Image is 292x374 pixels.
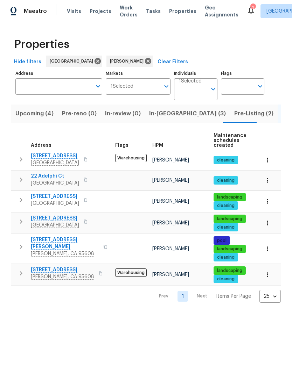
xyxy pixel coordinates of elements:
div: 1 [250,4,255,11]
span: Maintenance schedules created [214,133,246,148]
span: [PERSON_NAME] [152,272,189,277]
span: Address [31,143,51,148]
span: cleaning [214,178,237,184]
span: In-review (0) [105,109,141,118]
span: cleaning [214,276,237,282]
span: Flags [115,143,128,148]
span: [PERSON_NAME] [110,58,146,65]
span: cleaning [214,157,237,163]
button: Clear Filters [155,56,191,69]
span: Geo Assignments [205,4,238,18]
span: 22 Adelphi Ct [31,173,79,180]
span: cleaning [214,254,237,260]
div: [PERSON_NAME] [106,56,153,67]
span: 1 Selected [179,78,202,84]
span: Warehousing [115,268,147,277]
span: Pre-reno (0) [62,109,97,118]
label: Address [15,71,102,75]
span: landscaping [214,216,245,222]
label: Individuals [174,71,217,75]
span: 1 Selected [111,84,133,89]
span: Warehousing [115,154,147,162]
button: Open [93,81,103,91]
span: Projects [90,8,111,15]
span: cleaning [214,224,237,230]
span: [GEOGRAPHIC_DATA] [50,58,96,65]
span: pool [214,238,229,244]
span: [PERSON_NAME] [152,158,189,163]
label: Flags [221,71,264,75]
button: Hide filters [11,56,44,69]
span: In-[GEOGRAPHIC_DATA] (3) [149,109,226,118]
nav: Pagination Navigation [152,290,281,303]
span: [PERSON_NAME] [152,221,189,225]
p: Items Per Page [216,293,251,300]
span: Maestro [24,8,47,15]
span: [GEOGRAPHIC_DATA] [31,180,79,187]
span: Pre-Listing (2) [234,109,273,118]
button: Open [161,81,171,91]
span: [PERSON_NAME] [152,178,189,183]
span: Hide filters [14,58,41,66]
span: Clear Filters [158,58,188,66]
span: HPM [152,143,163,148]
span: Properties [14,41,69,48]
div: [GEOGRAPHIC_DATA] [46,56,102,67]
span: cleaning [214,203,237,209]
span: Tasks [146,9,161,14]
span: Properties [169,8,196,15]
label: Markets [106,71,171,75]
span: Upcoming (4) [15,109,54,118]
div: 25 [259,287,281,305]
span: landscaping [214,268,245,274]
span: Work Orders [120,4,138,18]
span: landscaping [214,194,245,200]
button: Open [208,84,218,94]
span: [PERSON_NAME] [152,199,189,204]
span: [PERSON_NAME] [152,246,189,251]
button: Open [255,81,265,91]
span: Visits [67,8,81,15]
span: landscaping [214,246,245,252]
a: Goto page 1 [178,291,188,302]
